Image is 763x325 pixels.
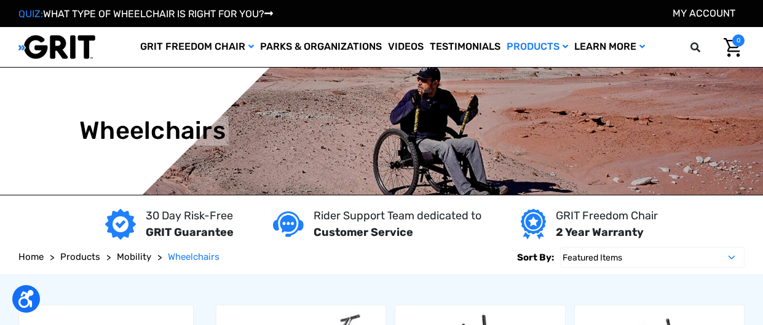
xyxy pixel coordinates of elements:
[556,225,644,239] strong: 2 Year Warranty
[18,8,273,20] a: QUIZ:WHAT TYPE OF WHEELCHAIR IS RIGHT FOR YOU?
[146,225,234,239] strong: GRIT Guarantee
[60,251,100,262] span: Products
[18,34,95,60] img: GRIT All-Terrain Wheelchair and Mobility Equipment
[18,8,43,20] span: QUIZ:
[517,247,554,268] label: Sort By:
[724,38,741,57] img: Cart
[385,27,427,67] a: Videos
[273,211,304,237] img: Customer service
[556,208,658,224] p: GRIT Freedom Chair
[117,250,151,264] a: Mobility
[673,7,735,19] a: Account
[18,251,44,262] span: Home
[137,27,257,67] a: GRIT Freedom Chair
[60,250,100,264] a: Products
[168,251,219,262] span: Wheelchairs
[79,116,226,146] h1: Wheelchairs
[427,27,504,67] a: Testimonials
[18,250,44,264] a: Home
[714,34,745,60] a: Cart with 0 items
[732,34,745,47] span: 0
[571,27,648,67] a: Learn More
[117,251,151,262] span: Mobility
[504,27,571,67] a: Products
[168,250,219,264] a: Wheelchairs
[146,208,234,224] p: 30 Day Risk-Free
[314,208,481,224] p: Rider Support Team dedicated to
[105,209,136,240] img: GRIT Guarantee
[521,209,546,240] img: Year warranty
[314,225,413,239] strong: Customer Service
[257,27,385,67] a: Parks & Organizations
[696,34,714,60] input: Search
